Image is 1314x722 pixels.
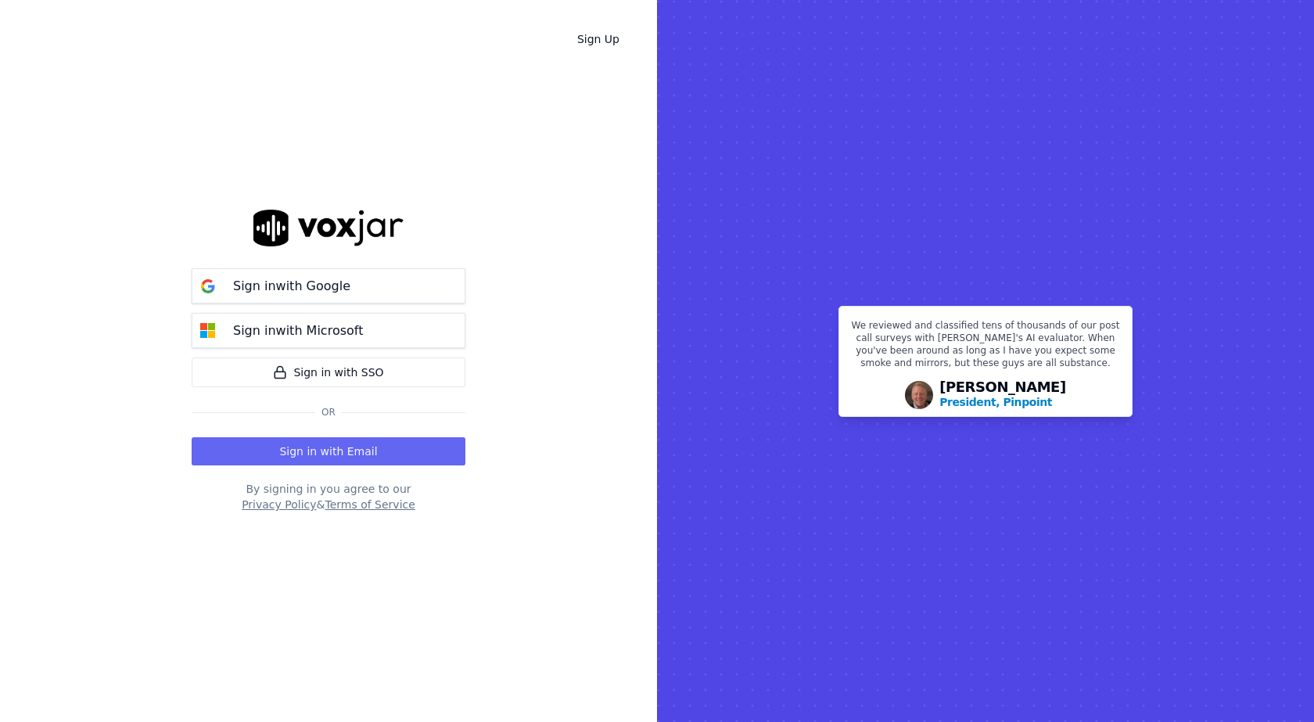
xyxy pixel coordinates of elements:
div: [PERSON_NAME] [939,380,1066,410]
img: logo [253,210,404,246]
img: microsoft Sign in button [192,315,224,347]
p: President, Pinpoint [939,394,1052,410]
div: By signing in you agree to our & [192,481,465,512]
a: Sign Up [565,25,632,53]
p: Sign in with Google [233,277,350,296]
p: Sign in with Microsoft [233,321,363,340]
span: Or [315,406,342,418]
p: We reviewed and classified tens of thousands of our post call surveys with [PERSON_NAME]'s AI eva... [849,319,1122,375]
button: Terms of Service [325,497,415,512]
button: Privacy Policy [242,497,316,512]
button: Sign in with Email [192,437,465,465]
img: google Sign in button [192,271,224,302]
a: Sign in with SSO [192,357,465,387]
img: Avatar [905,381,933,409]
button: Sign inwith Google [192,268,465,304]
button: Sign inwith Microsoft [192,313,465,348]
